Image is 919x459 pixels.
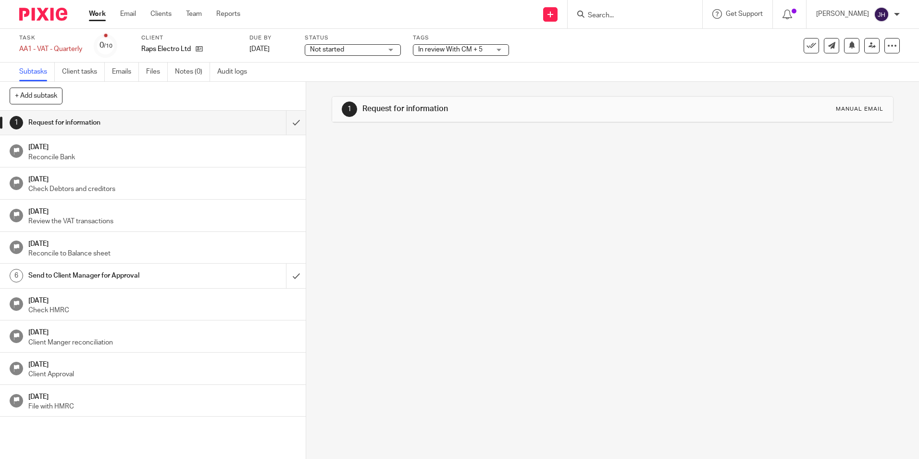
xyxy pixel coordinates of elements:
[249,34,293,42] label: Due by
[28,338,297,347] p: Client Manger reconciliation
[104,43,112,49] small: /10
[28,140,297,152] h1: [DATE]
[874,7,889,22] img: svg%3E
[28,390,297,402] h1: [DATE]
[844,38,859,53] button: Snooze task
[141,34,237,42] label: Client
[418,46,483,53] span: In review With CM + 5
[89,9,106,19] a: Work
[10,269,23,282] div: 6
[28,237,297,249] h1: [DATE]
[362,104,633,114] h1: Request for information
[286,111,306,135] div: Mark as done
[10,116,23,129] div: 1
[824,38,839,53] a: Send new email to Raps Electro Ltd
[150,9,172,19] a: Clients
[836,105,883,113] div: Manual email
[175,63,210,81] a: Notes (0)
[342,102,357,117] div: 1
[28,153,297,162] p: Reconcile Bank
[587,12,673,20] input: Search
[186,9,202,19] a: Team
[120,9,136,19] a: Email
[19,34,82,42] label: Task
[141,44,191,54] p: Raps Electro Ltd
[28,217,297,226] p: Review the VAT transactions
[19,8,67,21] img: Pixie
[28,249,297,258] p: Reconcile to Balance sheet
[816,9,869,19] p: [PERSON_NAME]
[196,45,203,52] i: Open client page
[28,268,194,283] h1: Send to Client Manager for Approval
[726,11,763,17] span: Get Support
[305,34,401,42] label: Status
[28,402,297,411] p: File with HMRC
[28,115,194,130] h1: Request for information
[62,63,105,81] a: Client tasks
[28,325,297,337] h1: [DATE]
[249,46,270,52] span: [DATE]
[216,9,240,19] a: Reports
[19,44,82,54] div: AA1 - VAT - Quarterly
[28,172,297,184] h1: [DATE]
[28,306,297,315] p: Check HMRC
[99,40,112,51] div: 0
[146,63,168,81] a: Files
[413,34,509,42] label: Tags
[28,204,297,217] h1: [DATE]
[28,293,297,306] h1: [DATE]
[112,63,139,81] a: Emails
[10,88,62,104] button: + Add subtask
[28,357,297,370] h1: [DATE]
[28,370,297,379] p: Client Approval
[864,38,880,53] a: Reassign task
[19,63,55,81] a: Subtasks
[28,184,297,194] p: Check Debtors and creditors
[310,46,344,53] span: Not started
[217,63,254,81] a: Audit logs
[286,264,306,288] div: Mark as done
